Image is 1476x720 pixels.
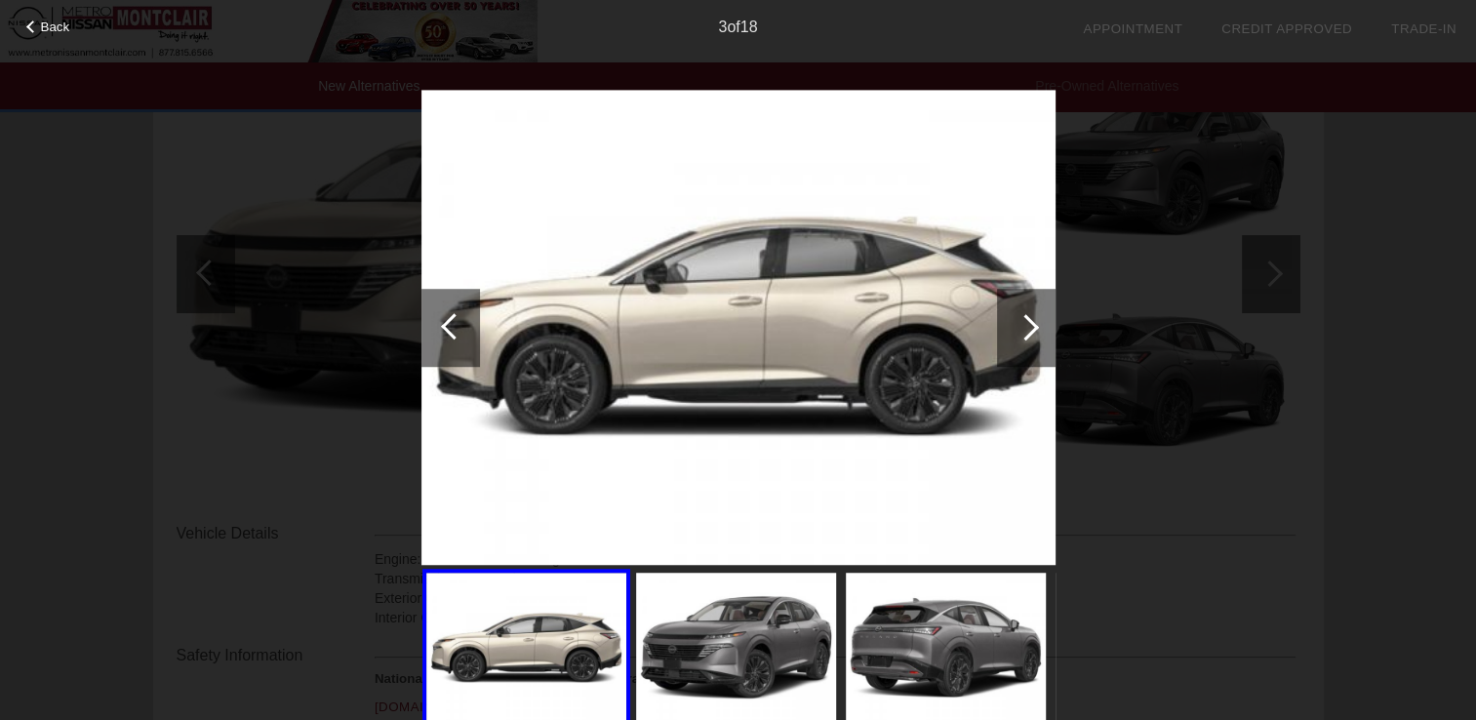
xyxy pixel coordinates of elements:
img: image.aspx [421,90,1056,566]
a: Trade-In [1391,21,1456,36]
span: 18 [740,19,758,35]
a: Credit Approved [1221,21,1352,36]
span: Back [41,20,70,34]
a: Appointment [1083,21,1182,36]
span: 3 [718,19,727,35]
